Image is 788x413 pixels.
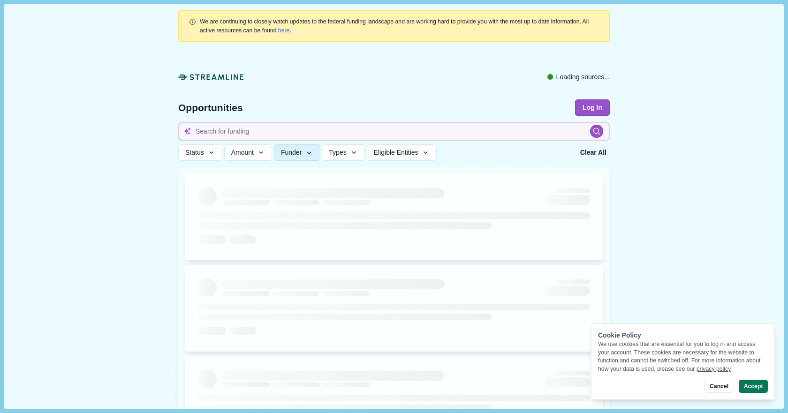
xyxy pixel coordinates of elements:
[274,144,320,161] button: Funder
[200,18,589,33] span: We are continuing to closely watch updates to the federal funding landscape and are working hard ...
[575,99,610,116] button: Log In
[329,149,346,157] span: Types
[598,340,768,373] div: We use cookies that are essential for you to log in and access your account. These cookies are ne...
[178,144,222,161] button: Status
[598,331,641,339] span: Cookie Policy
[322,144,365,161] button: Types
[281,149,302,157] span: Funder
[178,122,610,141] input: Search for funding
[367,144,437,161] button: Eligible Entities
[200,17,599,35] div: .
[704,380,734,393] button: Cancel
[739,380,768,393] button: Accept
[185,149,204,157] span: Status
[697,366,731,372] a: privacy policy
[178,103,243,113] span: Opportunities
[374,149,418,157] span: Eligible Entities
[577,144,610,161] button: Clear All
[278,27,290,34] a: here
[231,149,254,157] span: Amount
[224,144,273,161] button: Amount
[556,72,610,82] span: Loading sources...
